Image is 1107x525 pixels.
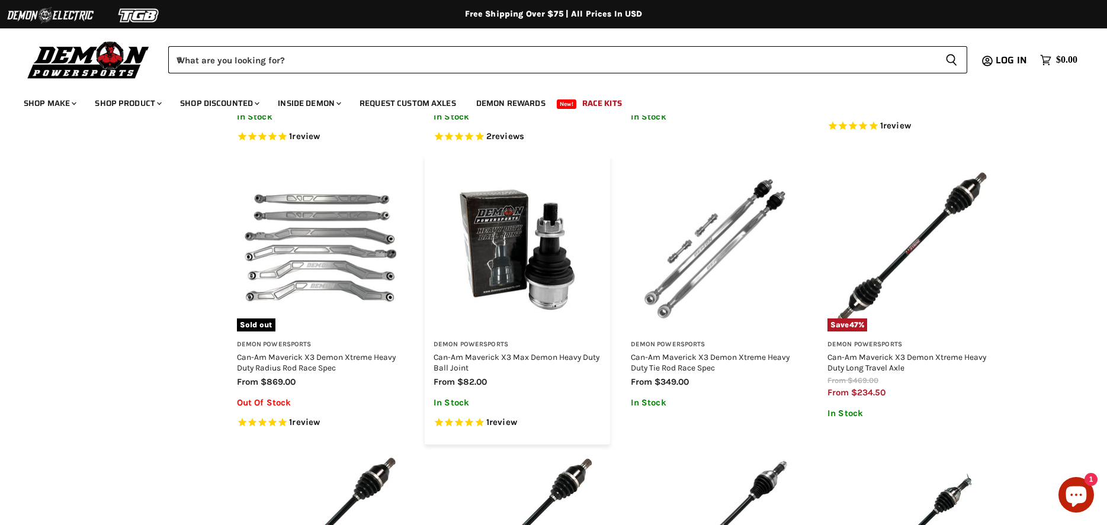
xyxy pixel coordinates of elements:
[434,340,601,349] h3: Demon Powersports
[631,352,790,372] a: Can-Am Maverick X3 Demon Xtreme Heavy Duty Tie Rod Race Spec
[827,408,995,418] p: In Stock
[434,352,599,372] a: Can-Am Maverick X3 Max Demon Heavy Duty Ball Joint
[827,340,995,349] h3: Demon Powersports
[848,376,878,385] span: $469.00
[261,376,296,387] span: $869.00
[827,120,995,133] span: Rated 5.0 out of 5 stars 1 reviews
[237,398,405,408] p: Out Of Stock
[827,165,995,332] img: Can-Am Maverick X3 Demon Xtreme Heavy Duty Long Travel Axle
[434,417,601,429] span: Rated 5.0 out of 5 stars 1 reviews
[289,417,320,427] span: 1 reviews
[486,417,517,427] span: 1 reviews
[557,99,577,109] span: New!
[95,4,184,27] img: TGB Logo 2
[486,131,524,142] span: 2 reviews
[237,165,405,332] a: Can-Am Maverick X3 Demon Xtreme Heavy Duty Radius Rod Race SpecSold out
[990,55,1034,66] a: Log in
[24,38,153,80] img: Demon Powersports
[292,417,320,427] span: review
[237,131,405,143] span: Rated 5.0 out of 5 stars 1 reviews
[237,165,405,332] img: Can-Am Maverick X3 Demon Xtreme Heavy Duty Radius Rod Race Spec
[489,417,517,427] span: review
[168,46,967,73] form: Product
[80,9,1028,20] div: Free Shipping Over $75 | All Prices In USD
[1055,477,1098,516] inbox-online-store-chat: Shopify online store chat
[631,376,652,387] span: from
[86,91,169,115] a: Shop Product
[880,121,911,131] span: 1 reviews
[237,318,275,331] span: Sold out
[289,131,320,142] span: 1 reviews
[457,376,487,387] span: $82.00
[631,398,798,408] p: In Stock
[654,376,689,387] span: $349.00
[631,165,798,332] img: Can-Am Maverick X3 Demon Xtreme Heavy Duty Tie Rod Race Spec
[631,340,798,349] h3: Demon Powersports
[15,86,1074,115] ul: Main menu
[434,112,601,122] p: In Stock
[1056,54,1077,66] span: $0.00
[434,398,601,408] p: In Stock
[434,376,455,387] span: from
[237,376,258,387] span: from
[351,91,465,115] a: Request Custom Axles
[467,91,554,115] a: Demon Rewards
[827,387,849,398] span: from
[237,112,405,122] p: In Stock
[269,91,348,115] a: Inside Demon
[631,112,798,122] p: In Stock
[936,46,967,73] button: Search
[827,376,846,385] span: from
[827,318,867,331] span: Save %
[434,131,601,143] span: Rated 5.0 out of 5 stars 2 reviews
[15,91,84,115] a: Shop Make
[849,320,858,329] span: 47
[827,352,986,372] a: Can-Am Maverick X3 Demon Xtreme Heavy Duty Long Travel Axle
[573,91,631,115] a: Race Kits
[1034,51,1083,69] a: $0.00
[434,165,601,332] img: Can-Am Maverick X3 Max Demon Heavy Duty Ball Joint
[851,387,885,398] span: $234.50
[996,53,1027,67] span: Log in
[237,417,405,429] span: Rated 5.0 out of 5 stars 1 reviews
[492,131,524,142] span: reviews
[292,131,320,142] span: review
[883,121,911,131] span: review
[6,4,95,27] img: Demon Electric Logo 2
[827,165,995,332] a: Can-Am Maverick X3 Demon Xtreme Heavy Duty Long Travel AxleSave47%
[237,340,405,349] h3: Demon Powersports
[171,91,267,115] a: Shop Discounted
[237,352,396,372] a: Can-Am Maverick X3 Demon Xtreme Heavy Duty Radius Rod Race Spec
[168,46,936,73] input: When autocomplete results are available use up and down arrows to review and enter to select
